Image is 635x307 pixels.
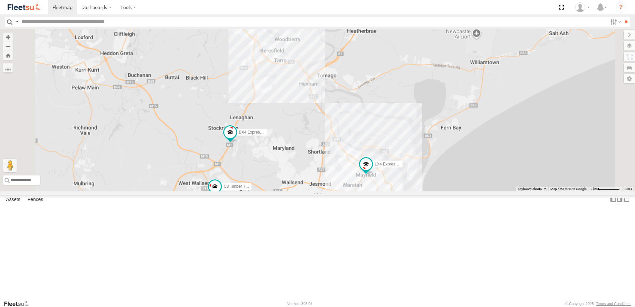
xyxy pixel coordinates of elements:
[608,17,622,27] label: Search Filter Options
[239,130,269,135] span: BX4 Express Ute
[565,302,631,306] div: © Copyright 2025 -
[3,33,13,42] button: Zoom in
[518,187,546,191] button: Keyboard shortcuts
[616,195,623,205] label: Dock Summary Table to the Right
[7,3,41,12] img: fleetsu-logo-horizontal.svg
[589,187,622,191] button: Map Scale: 2 km per 62 pixels
[14,17,19,27] label: Search Query
[610,195,616,205] label: Dock Summary Table to the Left
[375,162,405,166] span: LX4 Express Ute
[3,63,13,72] label: Measure
[3,42,13,51] button: Zoom out
[3,51,13,60] button: Zoom Home
[623,195,630,205] label: Hide Summary Table
[550,187,587,191] span: Map data ©2025 Google
[4,300,34,307] a: Visit our Website
[224,184,253,189] span: C3 Timber Truck
[3,195,24,204] label: Assets
[590,187,598,191] span: 2 km
[625,188,632,190] a: Terms (opens in new tab)
[616,2,626,13] i: ?
[3,159,17,172] button: Drag Pegman onto the map to open Street View
[573,2,592,12] div: Oliver Lees
[287,302,313,306] div: Version: 308.01
[624,74,635,83] label: Map Settings
[596,302,631,306] a: Terms and Conditions
[24,195,46,204] label: Fences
